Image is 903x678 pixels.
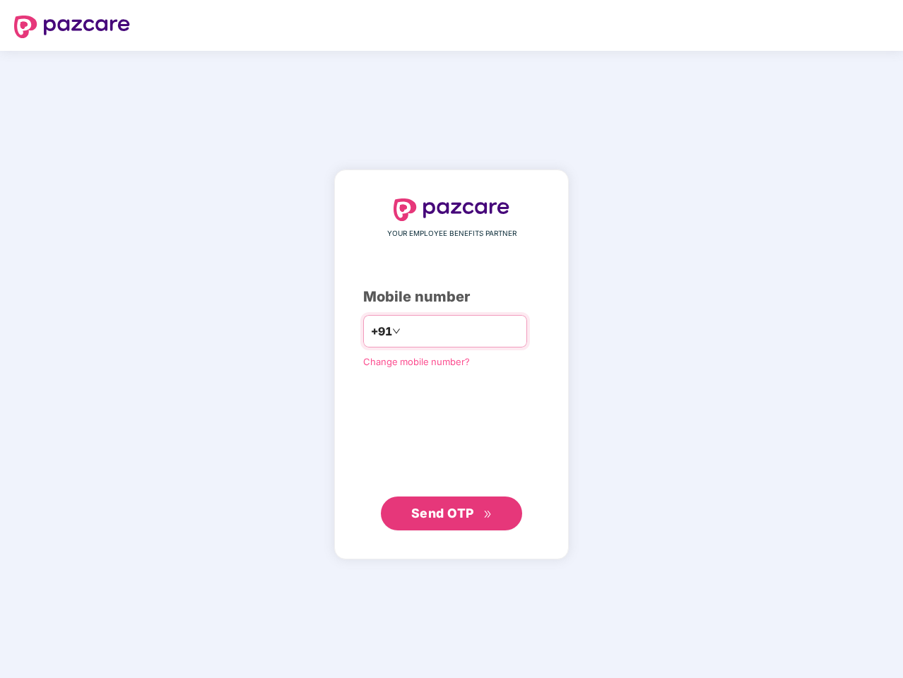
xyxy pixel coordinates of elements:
span: Send OTP [411,506,474,521]
button: Send OTPdouble-right [381,496,522,530]
a: Change mobile number? [363,356,470,367]
img: logo [14,16,130,38]
span: YOUR EMPLOYEE BENEFITS PARTNER [387,228,517,239]
span: down [392,327,401,335]
span: +91 [371,323,392,340]
span: double-right [483,510,492,519]
div: Mobile number [363,286,540,308]
img: logo [394,198,509,221]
